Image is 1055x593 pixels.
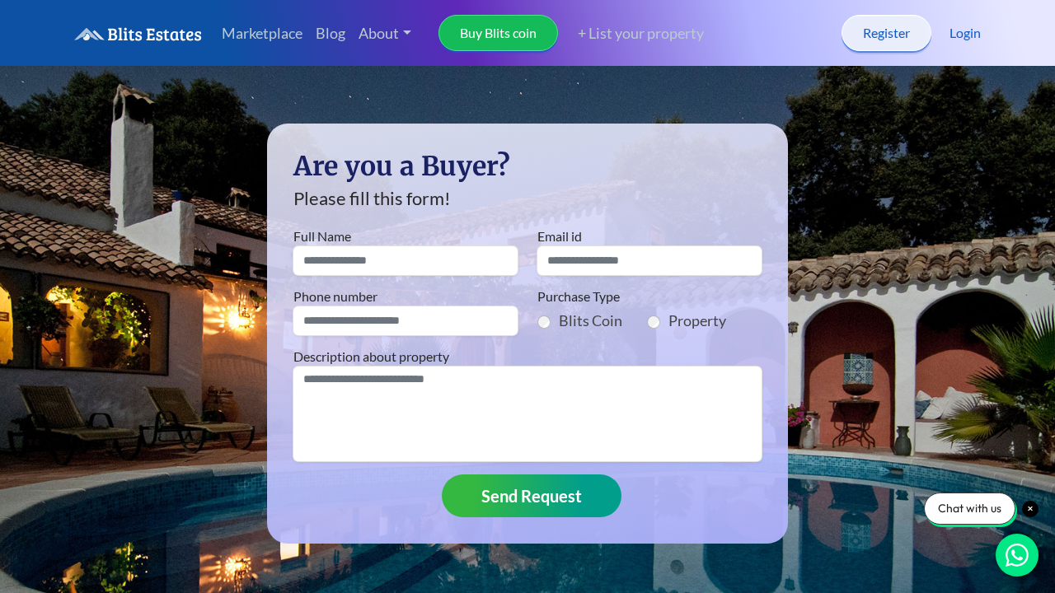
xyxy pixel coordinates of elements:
div: Chat with us [924,493,1015,525]
a: Marketplace [215,16,309,51]
a: Login [949,23,981,43]
label: Purchase Type [537,288,762,304]
label: Full Name [293,228,518,244]
button: Send Request [442,474,621,517]
h5: Are you a Buyer? [293,150,762,184]
a: + List your property [558,22,704,44]
img: logo.6a08bd47fd1234313fe35534c588d03a.svg [74,27,202,41]
label: Blits Coin [559,311,622,329]
a: Register [842,15,931,51]
p: Please fill this form! [293,184,762,212]
label: Description about property [293,348,762,364]
a: About [352,16,418,51]
label: Property [668,311,726,329]
label: Phone number [293,288,518,304]
label: Email id [537,228,762,244]
a: Buy Blits coin [438,15,558,51]
a: Blog [309,16,352,51]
